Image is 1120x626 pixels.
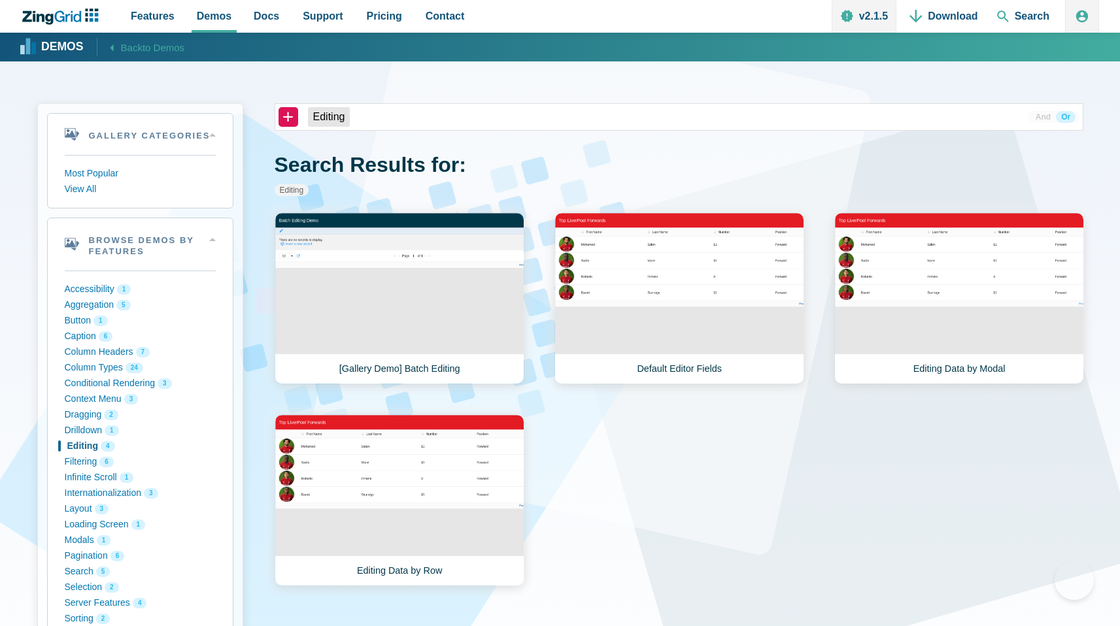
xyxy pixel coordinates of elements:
[41,41,84,53] strong: Demos
[303,7,343,25] span: Support
[65,564,216,580] button: Search 5
[65,313,216,329] button: Button 1
[65,595,216,611] button: Server Features 4
[65,517,216,533] button: Loading Screen 1
[65,501,216,517] button: Layout 3
[275,184,309,196] strong: Editing
[143,42,184,53] span: to Demos
[65,297,216,313] button: Aggregation 5
[65,438,216,454] button: Editing 4
[308,107,350,127] gallery-filter-tag: Editing
[65,360,216,376] button: Column Types 24
[367,7,402,25] span: Pricing
[65,454,216,470] button: Filtering 6
[65,470,216,486] button: Infinite Scroll 1
[1030,111,1056,123] button: And
[97,38,185,56] a: Backto Demos
[65,533,216,548] button: Modals 1
[65,182,216,197] button: View All
[21,8,105,25] a: ZingChart Logo. Click to return to the homepage
[426,7,465,25] span: Contact
[65,407,216,423] button: Dragging 2
[48,218,233,271] summary: Browse Demos By Features
[275,153,466,176] span: Search Results for:
[275,414,524,586] a: Editing Data by Row
[554,212,804,384] a: Default Editor Fields
[131,7,175,25] span: Features
[279,107,298,127] button: +
[65,344,216,360] button: Column Headers 7
[65,166,216,182] button: Most Popular
[65,580,216,595] button: Selection 2
[65,548,216,564] button: Pagination 6
[65,423,216,438] button: Drilldown 1
[65,329,216,344] button: Caption 6
[121,39,185,56] span: Back
[1056,111,1076,123] button: Or
[65,391,216,407] button: Context Menu 3
[197,7,231,25] span: Demos
[65,282,216,297] button: Accessibility 1
[65,486,216,501] button: Internationalization 3
[1055,561,1094,600] iframe: Toggle Customer Support
[275,212,524,384] a: [Gallery Demo] Batch Editing
[22,37,84,57] a: Demos
[48,114,233,155] summary: Gallery Categories
[65,376,216,391] button: Conditional Rendering 3
[254,7,279,25] span: Docs
[834,212,1084,384] a: Editing Data by Modal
